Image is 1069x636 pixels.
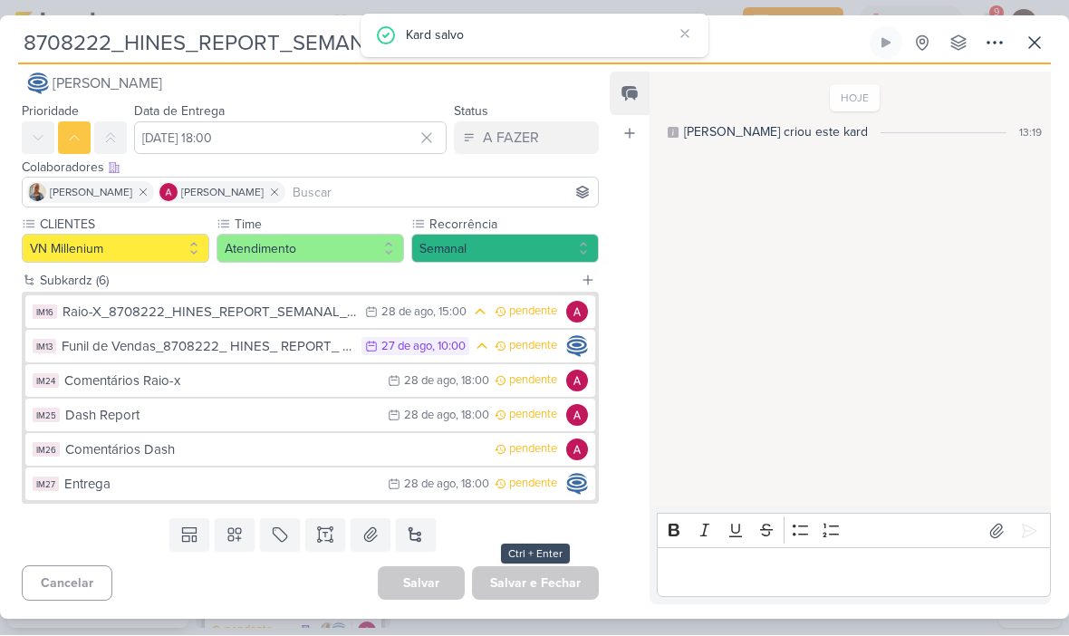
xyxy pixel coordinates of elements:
div: Raio-X_8708222_HINES_REPORT_SEMANAL_28.08 [63,303,356,323]
div: Ligar relógio [879,36,893,51]
div: 28 de ago [381,307,433,319]
div: IM26 [33,443,60,458]
button: A FAZER [454,122,599,155]
button: IM25 Dash Report 28 de ago , 18:00 pendente [25,400,595,432]
div: A FAZER [483,128,539,149]
div: IM16 [33,305,57,320]
div: Prioridade Média [472,304,488,322]
span: [PERSON_NAME] [181,185,264,201]
div: Colaboradores [22,159,599,178]
button: IM26 Comentários Dash pendente [25,434,595,467]
div: 27 de ago [381,342,432,353]
div: , 18:00 [456,410,489,422]
div: , 10:00 [432,342,466,353]
div: Entrega [64,475,379,496]
div: Ctrl + Enter [501,544,570,564]
div: IM13 [33,340,56,354]
div: 13:19 [1019,125,1042,141]
div: , 18:00 [456,376,489,388]
button: [PERSON_NAME] [22,68,599,101]
label: Time [233,216,404,235]
div: Subkardz (6) [40,272,573,291]
div: 28 de ago [404,479,456,491]
img: Caroline Traven De Andrade [566,336,588,358]
span: [PERSON_NAME] [50,185,132,201]
input: Buscar [289,182,594,204]
div: , 18:00 [456,479,489,491]
div: Comentários Raio-x [64,371,379,392]
button: Cancelar [22,566,112,602]
div: [PERSON_NAME] criou este kard [684,123,868,142]
span: [PERSON_NAME] [53,73,162,95]
label: CLIENTES [38,216,209,235]
div: IM24 [33,374,59,389]
label: Prioridade [22,104,79,120]
img: Caroline Traven De Andrade [566,474,588,496]
img: Alessandra Gomes [566,405,588,427]
button: IM16 Raio-X_8708222_HINES_REPORT_SEMANAL_28.08 28 de ago , 15:00 pendente [25,296,595,329]
img: Alessandra Gomes [566,371,588,392]
img: Caroline Traven De Andrade [27,73,49,95]
button: VN Millenium [22,235,209,264]
div: , 15:00 [433,307,467,319]
div: Prioridade Média [475,338,489,356]
label: Status [454,104,488,120]
img: Alessandra Gomes [566,302,588,323]
label: Recorrência [428,216,599,235]
button: IM13 Funil de Vendas_8708222_ HINES_ REPORT_ SEMANAL_ 28.08 27 de ago , 10:00 pendente [25,331,595,363]
div: 28 de ago [404,376,456,388]
div: 28 de ago [404,410,456,422]
img: Alessandra Gomes [566,439,588,461]
div: IM25 [33,409,60,423]
button: Semanal [411,235,599,264]
input: Kard Sem Título [18,27,866,60]
img: Alessandra Gomes [159,184,178,202]
button: Atendimento [217,235,404,264]
div: Dash Report [65,406,379,427]
div: Funil de Vendas_8708222_ HINES_ REPORT_ SEMANAL_ 28.08 [62,337,352,358]
img: Iara Santos [28,184,46,202]
div: Editor toolbar [657,514,1051,549]
div: Editor editing area: main [657,548,1051,598]
div: IM27 [33,477,59,492]
div: Kard salvo [406,25,672,45]
button: IM24 Comentários Raio-x 28 de ago , 18:00 pendente [25,365,595,398]
button: IM27 Entrega 28 de ago , 18:00 pendente [25,468,595,501]
div: Comentários Dash [65,440,486,461]
input: Select a date [134,122,447,155]
label: Data de Entrega [134,104,225,120]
